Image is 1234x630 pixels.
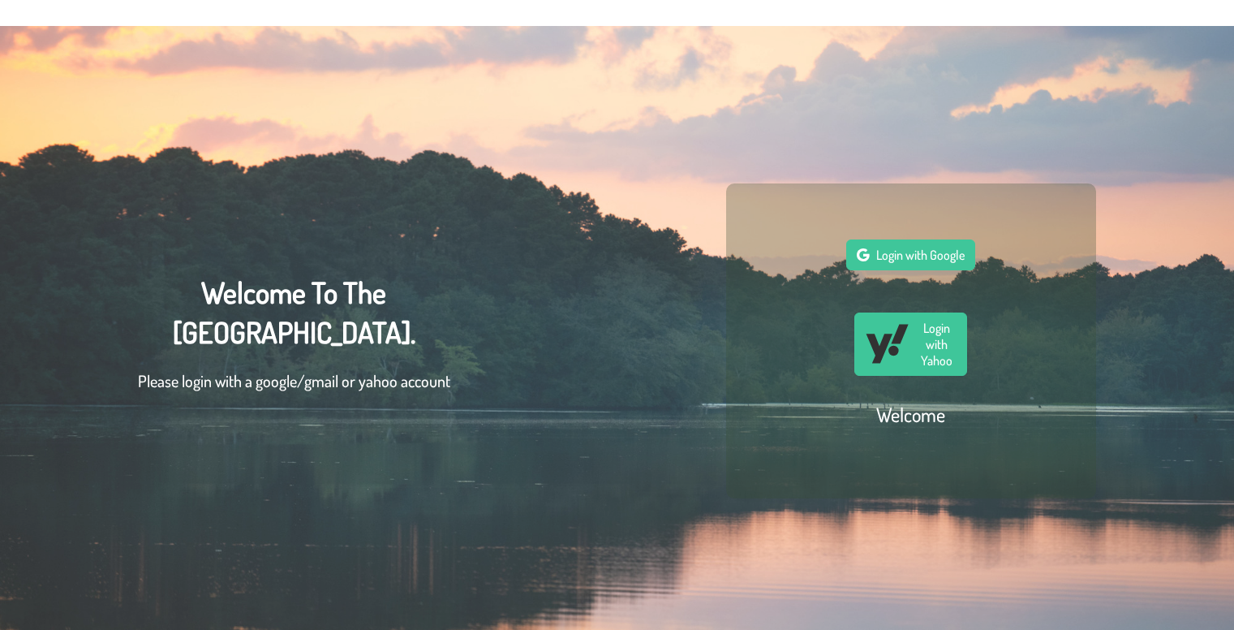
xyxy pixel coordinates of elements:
[854,313,967,376] button: Login with Yahoo
[876,402,945,427] h2: Welcome
[138,273,450,409] div: Welcome To The [GEOGRAPHIC_DATA].
[138,369,450,393] p: Please login with a google/gmail or yahoo account
[846,239,975,270] button: Login with Google
[876,247,965,263] span: Login with Google
[916,320,957,369] span: Login with Yahoo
